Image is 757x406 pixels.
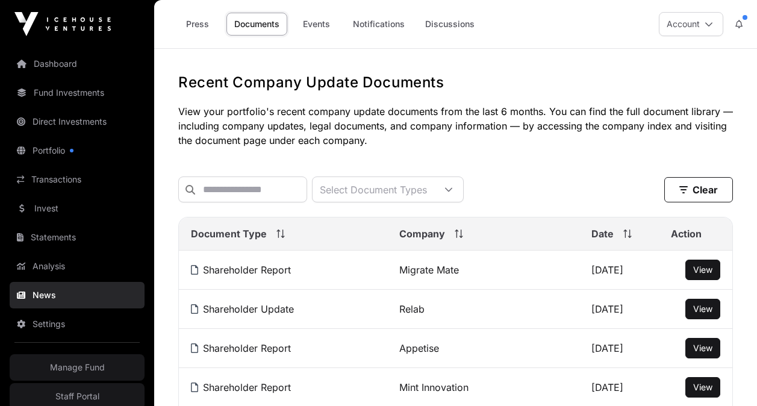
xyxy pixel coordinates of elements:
a: View [693,303,712,315]
a: Settings [10,311,145,337]
a: Analysis [10,253,145,280]
a: Direct Investments [10,108,145,135]
span: View [693,343,712,353]
button: Account [659,12,723,36]
a: Migrate Mate [399,264,459,276]
a: News [10,282,145,308]
td: [DATE] [579,329,659,368]
a: Transactions [10,166,145,193]
td: [DATE] [579,290,659,329]
button: View [685,338,720,358]
span: View [693,304,712,314]
a: Notifications [345,13,413,36]
span: View [693,382,712,392]
button: View [685,299,720,319]
a: Relab [399,303,425,315]
a: Shareholder Update [191,303,294,315]
h1: Recent Company Update Documents [178,73,733,92]
a: Discussions [417,13,482,36]
a: Fund Investments [10,80,145,106]
a: Statements [10,224,145,251]
img: Icehouse Ventures Logo [14,12,111,36]
a: Invest [10,195,145,222]
p: View your portfolio's recent company update documents from the last 6 months. You can find the fu... [178,104,733,148]
button: View [685,260,720,280]
a: Events [292,13,340,36]
a: Portfolio [10,137,145,164]
a: Shareholder Report [191,342,291,354]
span: Action [671,226,702,241]
a: Press [173,13,222,36]
a: Shareholder Report [191,264,291,276]
a: Appetise [399,342,439,354]
td: [DATE] [579,251,659,290]
a: Dashboard [10,51,145,77]
span: Document Type [191,226,267,241]
span: View [693,264,712,275]
a: Shareholder Report [191,381,291,393]
a: Mint Innovation [399,381,469,393]
a: Manage Fund [10,354,145,381]
span: Date [591,226,614,241]
span: Company [399,226,445,241]
div: Select Document Types [313,177,434,202]
a: Documents [226,13,287,36]
button: View [685,377,720,398]
button: Clear [664,177,733,202]
a: View [693,342,712,354]
a: View [693,264,712,276]
a: View [693,381,712,393]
